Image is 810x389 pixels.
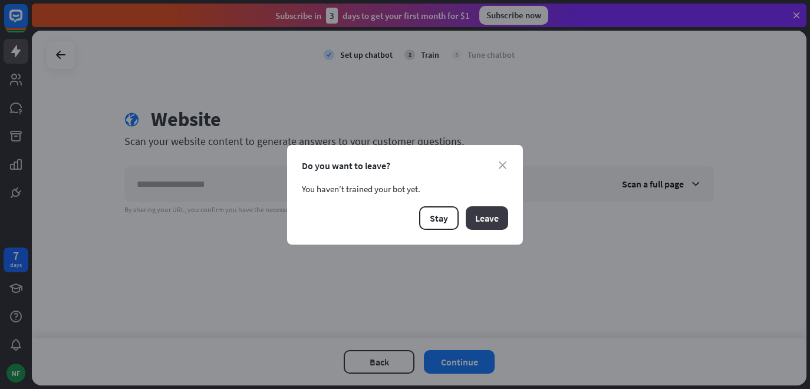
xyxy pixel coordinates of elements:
i: close [499,161,506,169]
button: Leave [466,206,508,230]
div: Do you want to leave? [302,160,508,172]
button: Stay [419,206,459,230]
button: Open LiveChat chat widget [9,5,45,40]
div: You haven’t trained your bot yet. [302,183,508,194]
